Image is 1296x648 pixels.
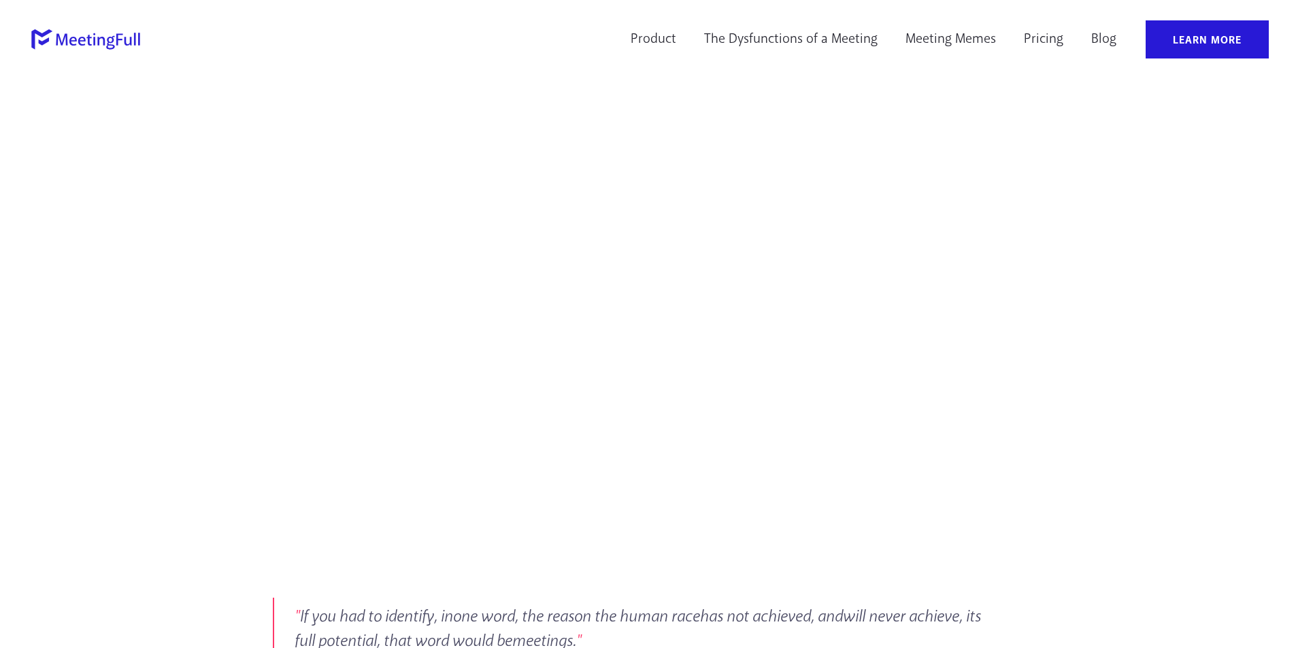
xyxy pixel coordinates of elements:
h2: Llama have more purposeful+respectful meetings? Why not drop a hint to your boss that you're hurt... [131,289,524,411]
a: The Dysfunctions of a Meeting [695,20,886,58]
em: will never achieve [843,606,959,628]
a: Meeting Memes [897,20,1005,58]
a: Product [622,20,685,58]
div: Meeting MEMES [131,211,397,261]
a: Pricing [1015,20,1072,58]
em: has not achieved [700,606,811,628]
em: one word [453,606,515,628]
a: Blog [1082,20,1125,58]
a: Learn More [1146,20,1269,58]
